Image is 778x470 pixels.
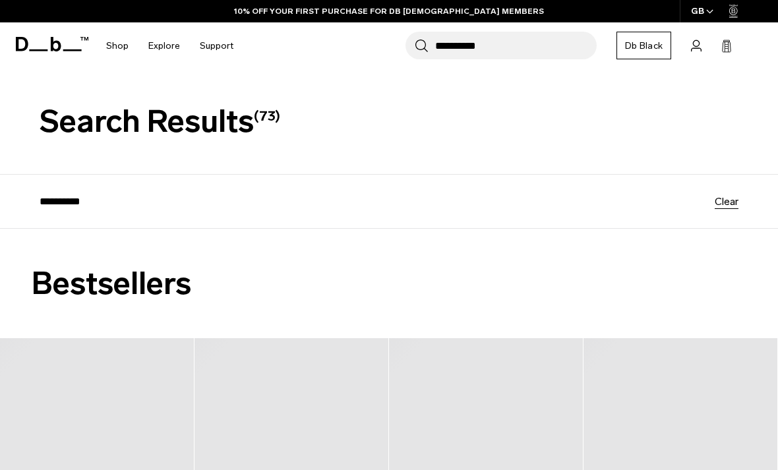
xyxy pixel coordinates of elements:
span: Search Results [40,103,280,140]
a: Shop [106,22,129,69]
a: Explore [148,22,180,69]
a: Db Black [616,32,671,59]
h2: Bestsellers [32,260,746,307]
nav: Main Navigation [96,22,243,69]
a: Support [200,22,233,69]
a: 10% OFF YOUR FIRST PURCHASE FOR DB [DEMOGRAPHIC_DATA] MEMBERS [234,5,544,17]
span: (73) [254,107,280,124]
button: Clear [715,196,738,206]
